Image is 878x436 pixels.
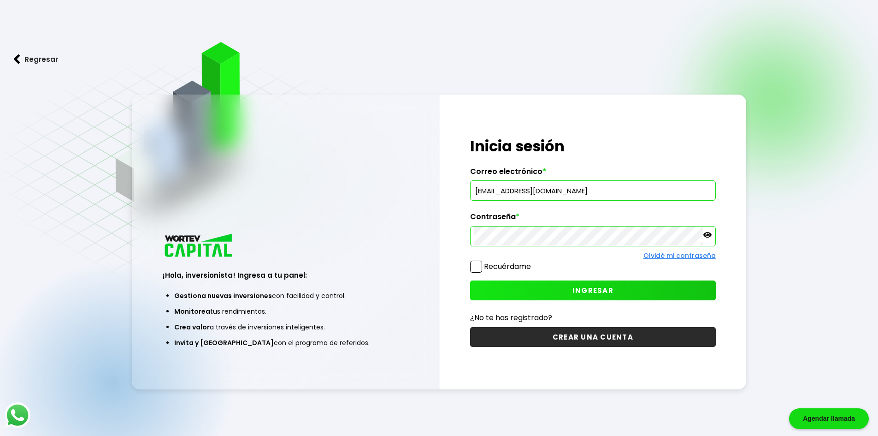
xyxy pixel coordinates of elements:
input: hola@wortev.capital [474,181,712,200]
div: Agendar llamada [789,408,869,429]
a: ¿No te has registrado?CREAR UNA CUENTA [470,312,716,347]
label: Correo electrónico [470,167,716,181]
img: logo_wortev_capital [163,233,236,260]
span: Monitorea [174,307,210,316]
span: Invita y [GEOGRAPHIC_DATA] [174,338,274,347]
span: INGRESAR [572,286,613,295]
label: Recuérdame [484,261,531,272]
img: flecha izquierda [14,54,20,64]
h1: Inicia sesión [470,135,716,157]
span: Gestiona nuevas inversiones [174,291,272,300]
li: a través de inversiones inteligentes. [174,319,397,335]
h3: ¡Hola, inversionista! Ingresa a tu panel: [163,270,408,281]
img: logos_whatsapp-icon.242b2217.svg [5,402,30,428]
button: CREAR UNA CUENTA [470,327,716,347]
li: con el programa de referidos. [174,335,397,351]
p: ¿No te has registrado? [470,312,716,323]
label: Contraseña [470,212,716,226]
a: Olvidé mi contraseña [643,251,716,260]
span: Crea valor [174,323,210,332]
li: con facilidad y control. [174,288,397,304]
button: INGRESAR [470,281,716,300]
li: tus rendimientos. [174,304,397,319]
